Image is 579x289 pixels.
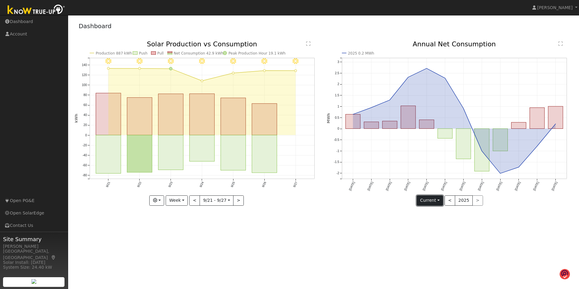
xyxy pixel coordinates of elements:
[190,135,214,161] rect: onclick=""
[536,145,538,148] circle: onclick=""
[83,124,87,127] text: 20
[558,41,563,46] text: 
[3,248,65,261] div: [GEOGRAPHIC_DATA], [GEOGRAPHIC_DATA]
[334,161,339,164] text: -1.5
[105,58,111,64] i: 9/21 - Clear
[475,129,489,171] rect: onclick=""
[107,67,109,70] circle: onclick=""
[560,269,570,280] img: o1IwAAAABJRU5ErkJggg==
[263,69,266,72] circle: onclick=""
[96,135,121,174] rect: onclick=""
[51,255,56,260] a: Map
[401,106,416,129] rect: onclick=""
[189,195,200,206] button: <
[252,135,277,173] rect: onclick=""
[82,174,87,177] text: -80
[511,122,526,129] rect: onclick=""
[367,181,374,191] text: [DATE]
[438,129,452,138] rect: onclick=""
[190,94,214,135] rect: onclick=""
[230,181,236,188] text: 9/25
[337,60,339,64] text: 3
[261,181,267,188] text: 9/26
[419,120,434,129] rect: onclick=""
[462,107,465,110] circle: onclick=""
[445,195,455,206] button: <
[481,150,483,152] circle: onclick=""
[530,108,545,129] rect: onclick=""
[127,135,152,172] rect: onclick=""
[334,138,339,141] text: -0.5
[370,106,372,109] circle: onclick=""
[3,259,65,266] div: Solar Install: [DATE]
[252,104,277,135] rect: onclick=""
[158,135,183,170] rect: onclick=""
[336,149,339,153] text: -1
[83,114,87,117] text: 40
[31,279,36,284] img: retrieve
[306,41,310,46] text: 
[548,106,563,129] rect: onclick=""
[455,195,473,206] button: 2025
[335,71,339,75] text: 2.5
[335,94,339,97] text: 1.5
[477,181,484,191] text: [DATE]
[293,181,298,188] text: 9/27
[139,51,147,55] text: Push
[174,51,223,55] text: Net Consumption 42.9 kWh
[352,113,354,116] circle: onclick=""
[496,181,503,191] text: [DATE]
[382,121,397,129] rect: onclick=""
[136,181,142,188] text: 9/22
[346,115,360,129] rect: onclick=""
[337,127,339,131] text: 0
[82,144,87,147] text: -20
[221,98,246,135] rect: onclick=""
[82,73,87,77] text: 120
[335,116,339,119] text: 0.5
[167,181,173,188] text: 9/23
[169,67,172,70] circle: onclick=""
[232,72,234,74] circle: onclick=""
[493,129,508,151] rect: onclick=""
[199,58,205,64] i: 9/24 - Clear
[337,105,339,108] text: 1
[221,135,246,170] rect: onclick=""
[514,181,521,191] text: [DATE]
[294,69,297,72] circle: onclick=""
[413,40,496,48] text: Annual Net Consumption
[158,94,183,135] rect: onclick=""
[3,235,65,243] span: Site Summary
[444,77,446,79] circle: onclick=""
[147,40,257,48] text: Solar Production vs Consumption
[348,51,374,55] text: 2025 0.2 MWh
[79,22,112,30] a: Dashboard
[293,58,299,64] i: 9/27 - MostlyClear
[127,98,152,135] rect: onclick=""
[422,181,429,191] text: [DATE]
[83,93,87,97] text: 80
[456,129,471,159] rect: onclick=""
[404,181,411,191] text: [DATE]
[96,51,132,55] text: Production 887 kWh
[459,181,466,191] text: [DATE]
[157,51,164,55] text: Pull
[228,51,286,55] text: Peak Production Hour 19.1 kWh
[82,83,87,87] text: 100
[74,114,78,123] text: kWh
[201,80,203,82] circle: onclick=""
[166,195,188,206] button: Week
[82,154,87,157] text: -40
[337,83,339,86] text: 2
[417,195,443,206] button: Current
[82,164,87,167] text: -60
[230,58,236,64] i: 9/25 - Clear
[137,58,143,64] i: 9/22 - Clear
[554,123,557,125] circle: onclick=""
[533,181,540,191] text: [DATE]
[440,181,447,191] text: [DATE]
[233,195,244,206] button: >
[85,134,87,137] text: 0
[3,264,65,271] div: System Size: 24.40 kW
[389,99,391,101] circle: onclick=""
